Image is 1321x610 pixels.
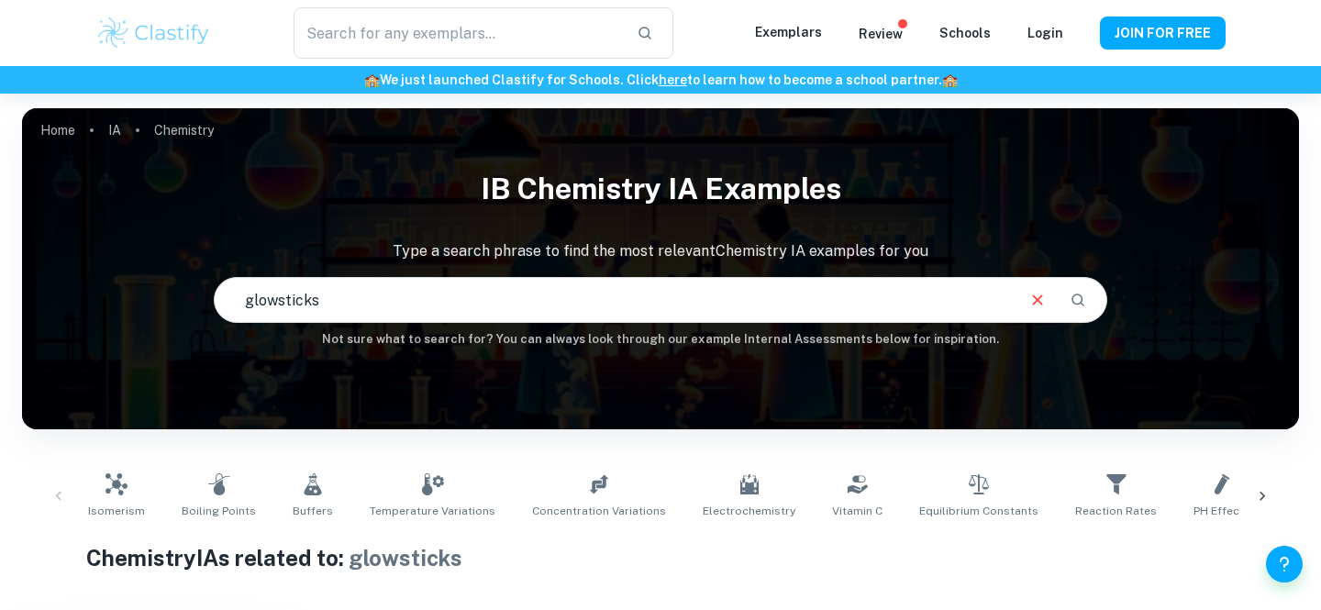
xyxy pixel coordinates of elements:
button: Clear [1020,283,1055,317]
span: Isomerism [88,503,145,519]
h1: Chemistry IAs related to: [86,541,1236,574]
span: Reaction Rates [1075,503,1157,519]
input: E.g. enthalpy of combustion, Winkler method, phosphate and temperature... [215,274,1013,326]
a: Home [40,117,75,143]
p: Review [859,24,903,44]
p: Chemistry [154,120,214,140]
h6: Not sure what to search for? You can always look through our example Internal Assessments below f... [22,330,1299,349]
span: Vitamin C [832,503,883,519]
a: here [659,72,687,87]
input: Search for any exemplars... [294,7,622,59]
span: Equilibrium Constants [919,503,1038,519]
span: pH Effects [1193,503,1250,519]
p: Exemplars [755,22,822,42]
span: Boiling Points [182,503,256,519]
button: Help and Feedback [1266,546,1303,582]
span: 🏫 [942,72,958,87]
a: IA [108,117,121,143]
span: glowsticks [349,545,462,571]
button: Search [1062,284,1093,316]
span: Buffers [293,503,333,519]
button: JOIN FOR FREE [1100,17,1226,50]
span: Temperature Variations [370,503,495,519]
span: 🏫 [364,72,380,87]
span: Concentration Variations [532,503,666,519]
a: Schools [939,26,991,40]
h1: IB Chemistry IA examples [22,160,1299,218]
h6: We just launched Clastify for Schools. Click to learn how to become a school partner. [4,70,1317,90]
img: Clastify logo [95,15,212,51]
span: Electrochemistry [703,503,795,519]
p: Type a search phrase to find the most relevant Chemistry IA examples for you [22,240,1299,262]
a: Login [1027,26,1063,40]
